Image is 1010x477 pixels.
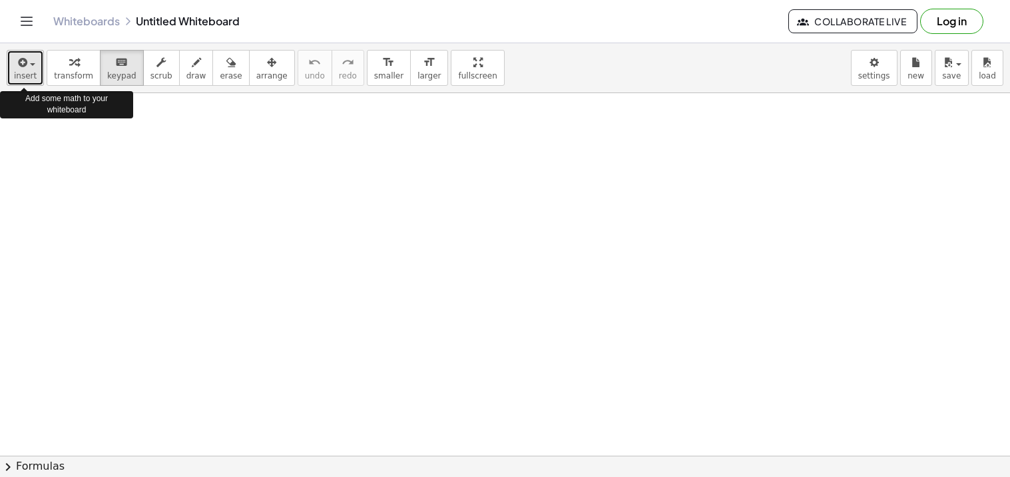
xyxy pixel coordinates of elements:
a: Whiteboards [53,15,120,28]
span: insert [14,71,37,80]
span: draw [186,71,206,80]
i: format_size [382,55,395,71]
button: new [900,50,932,86]
button: arrange [249,50,295,86]
button: fullscreen [451,50,504,86]
button: erase [212,50,249,86]
span: redo [339,71,357,80]
button: format_sizesmaller [367,50,411,86]
span: new [907,71,924,80]
i: keyboard [115,55,128,71]
button: Collaborate Live [788,9,917,33]
button: Log in [920,9,983,34]
button: load [971,50,1003,86]
button: redoredo [332,50,364,86]
button: Toggle navigation [16,11,37,32]
button: save [935,50,969,86]
span: fullscreen [458,71,497,80]
i: format_size [423,55,435,71]
button: settings [851,50,897,86]
button: insert [7,50,44,86]
span: scrub [150,71,172,80]
span: larger [417,71,441,80]
i: redo [342,55,354,71]
span: keypad [107,71,136,80]
span: load [979,71,996,80]
span: erase [220,71,242,80]
button: draw [179,50,214,86]
i: undo [308,55,321,71]
button: transform [47,50,101,86]
span: transform [54,71,93,80]
span: undo [305,71,325,80]
span: settings [858,71,890,80]
span: save [942,71,961,80]
span: Collaborate Live [800,15,906,27]
button: scrub [143,50,180,86]
span: arrange [256,71,288,80]
button: format_sizelarger [410,50,448,86]
button: keyboardkeypad [100,50,144,86]
span: smaller [374,71,403,80]
button: undoundo [298,50,332,86]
